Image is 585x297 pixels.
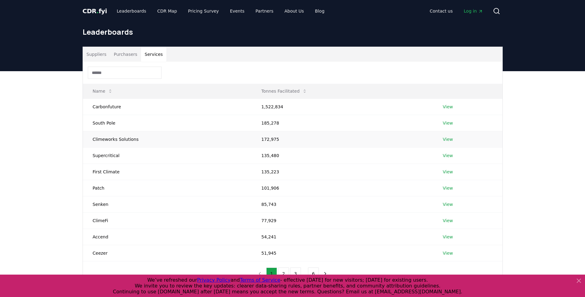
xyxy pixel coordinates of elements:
a: Events [225,6,249,17]
a: View [443,234,453,240]
a: View [443,218,453,224]
td: 51,945 [252,245,433,261]
span: . [96,7,99,15]
span: Log in [464,8,483,14]
a: CDR.fyi [83,7,107,15]
a: View [443,201,453,207]
a: Partners [251,6,278,17]
button: 1 [266,268,277,280]
a: View [443,104,453,110]
a: Log in [459,6,488,17]
td: Patch [83,180,252,196]
li: ... [302,270,307,277]
button: Suppliers [83,47,110,62]
a: Leaderboards [112,6,151,17]
td: ClimeFi [83,212,252,229]
button: 2 [278,268,289,280]
td: Climeworks Solutions [83,131,252,147]
button: next page [320,268,330,280]
a: About Us [279,6,309,17]
a: View [443,136,453,142]
td: 54,241 [252,229,433,245]
span: CDR fyi [83,7,107,15]
td: 135,480 [252,147,433,164]
button: 3 [290,268,301,280]
a: View [443,250,453,256]
a: View [443,169,453,175]
a: Contact us [425,6,458,17]
td: 185,278 [252,115,433,131]
td: 135,223 [252,164,433,180]
td: Senken [83,196,252,212]
a: View [443,185,453,191]
button: Purchasers [110,47,141,62]
td: 101,906 [252,180,433,196]
td: Accend [83,229,252,245]
button: Services [141,47,166,62]
td: 1,522,834 [252,98,433,115]
td: Carbonfuture [83,98,252,115]
h1: Leaderboards [83,27,503,37]
a: Pricing Survey [183,6,224,17]
a: View [443,152,453,159]
a: View [443,120,453,126]
a: CDR Map [152,6,182,17]
td: South Pole [83,115,252,131]
button: Name [88,85,118,97]
td: 172,975 [252,131,433,147]
td: Ceezer [83,245,252,261]
td: 85,743 [252,196,433,212]
nav: Main [112,6,329,17]
td: 77,929 [252,212,433,229]
a: Blog [310,6,330,17]
button: Tonnes Facilitated [256,85,312,97]
button: 6 [308,268,319,280]
td: First Climate [83,164,252,180]
nav: Main [425,6,488,17]
td: Supercritical [83,147,252,164]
